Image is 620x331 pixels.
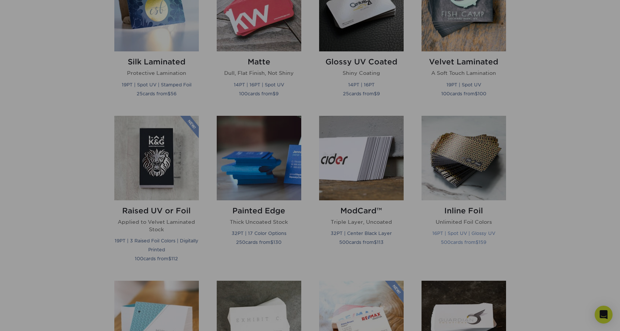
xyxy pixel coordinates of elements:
[217,206,301,215] h2: Painted Edge
[422,57,506,66] h2: Velvet Laminated
[478,239,486,245] span: 159
[239,91,279,96] small: cards from
[319,116,404,272] a: ModCard™ Business Cards ModCard™ Triple Layer, Uncoated 32PT | Center Black Layer 500cards from$113
[276,91,279,96] span: 9
[331,230,392,236] small: 32PT | Center Black Layer
[217,218,301,226] p: Thick Uncoated Stock
[114,69,199,77] p: Protective Lamination
[343,91,349,96] span: 25
[343,91,380,96] small: cards from
[374,91,377,96] span: $
[319,116,404,200] img: ModCard™ Business Cards
[217,57,301,66] h2: Matte
[273,91,276,96] span: $
[114,218,199,233] p: Applied to Velvet Laminated Stock
[319,206,404,215] h2: ModCard™
[377,91,380,96] span: 9
[441,239,451,245] span: 500
[595,306,613,324] div: Open Intercom Messenger
[374,239,377,245] span: $
[239,91,248,96] span: 100
[441,91,486,96] small: cards from
[122,82,191,87] small: 19PT | Spot UV | Stamped Foil
[236,239,245,245] span: 250
[270,239,273,245] span: $
[348,82,375,87] small: 14PT | 16PT
[422,116,506,200] img: Inline Foil Business Cards
[171,91,177,96] span: 56
[319,57,404,66] h2: Glossy UV Coated
[234,82,284,87] small: 14PT | 16PT | Spot UV
[319,69,404,77] p: Shiny Coating
[475,91,478,96] span: $
[217,116,301,200] img: Painted Edge Business Cards
[114,206,199,215] h2: Raised UV or Foil
[137,91,177,96] small: cards from
[236,239,282,245] small: cards from
[478,91,486,96] span: 100
[137,91,143,96] span: 25
[168,91,171,96] span: $
[115,238,198,252] small: 19PT | 3 Raised Foil Colors | Digitally Printed
[422,116,506,272] a: Inline Foil Business Cards Inline Foil Unlimited Foil Colors 16PT | Spot UV | Glossy UV 500cards ...
[422,69,506,77] p: A Soft Touch Lamination
[377,239,384,245] span: 113
[168,256,171,261] span: $
[171,256,178,261] span: 112
[114,57,199,66] h2: Silk Laminated
[422,218,506,226] p: Unlimited Foil Colors
[232,230,286,236] small: 32PT | 17 Color Options
[114,116,199,272] a: Raised UV or Foil Business Cards Raised UV or Foil Applied to Velvet Laminated Stock 19PT | 3 Rai...
[385,281,404,303] img: New Product
[135,256,178,261] small: cards from
[135,256,143,261] span: 100
[446,82,481,87] small: 19PT | Spot UV
[114,116,199,200] img: Raised UV or Foil Business Cards
[273,239,282,245] span: 130
[339,239,349,245] span: 500
[432,230,495,236] small: 16PT | Spot UV | Glossy UV
[441,239,486,245] small: cards from
[422,206,506,215] h2: Inline Foil
[217,116,301,272] a: Painted Edge Business Cards Painted Edge Thick Uncoated Stock 32PT | 17 Color Options 250cards fr...
[217,69,301,77] p: Dull, Flat Finish, Not Shiny
[476,239,478,245] span: $
[319,218,404,226] p: Triple Layer, Uncoated
[180,116,199,138] img: New Product
[441,91,450,96] span: 100
[339,239,384,245] small: cards from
